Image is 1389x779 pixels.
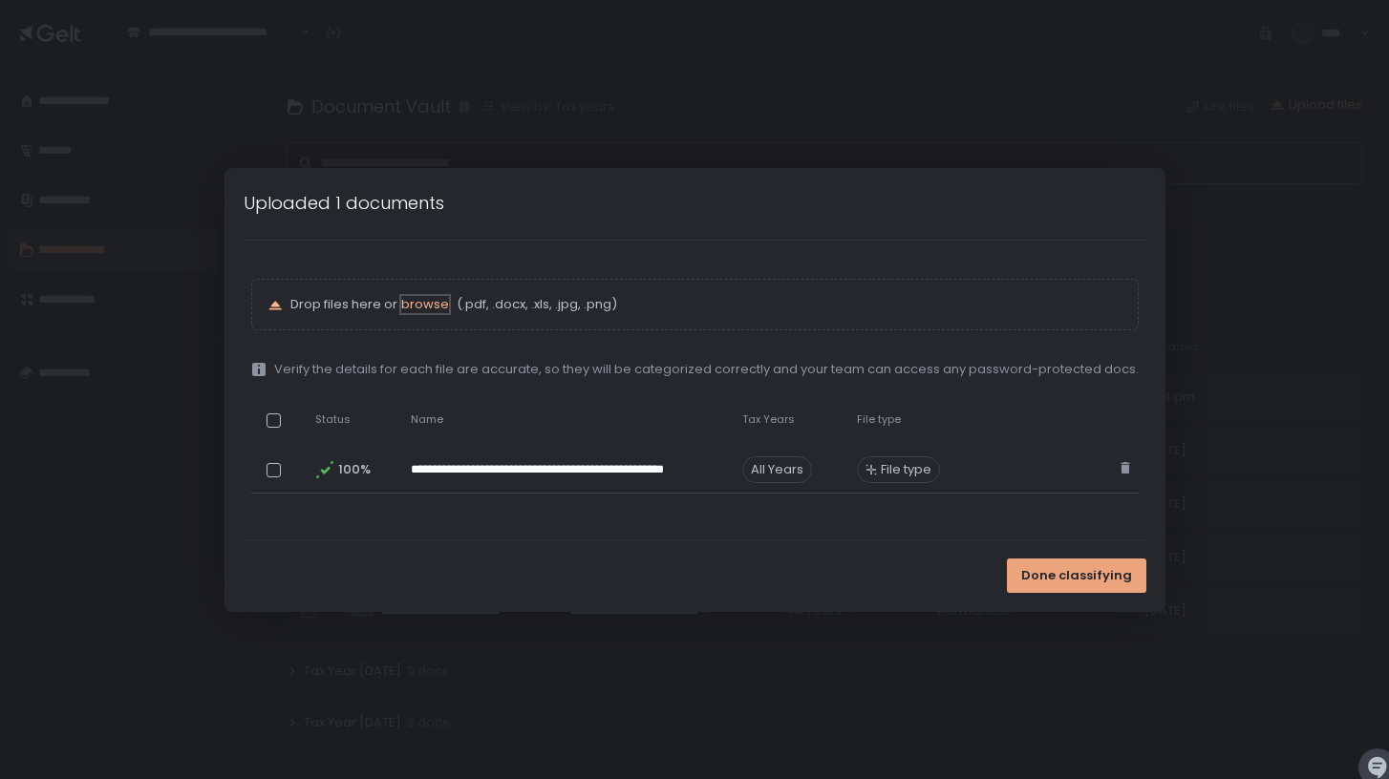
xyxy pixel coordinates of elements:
span: Status [315,412,351,427]
span: (.pdf, .docx, .xls, .jpg, .png) [453,296,617,313]
span: 100% [338,461,369,478]
span: Done classifying [1021,567,1132,584]
span: File type [857,412,901,427]
span: All Years [742,456,812,483]
span: File type [881,461,931,478]
span: Name [411,412,443,427]
span: browse [401,295,449,313]
button: browse [401,296,449,313]
span: Verify the details for each file are accurate, so they will be categorized correctly and your tea... [274,361,1139,378]
span: Tax Years [742,412,795,427]
p: Drop files here or [290,296,1122,313]
button: Done classifying [1007,558,1146,593]
h1: Uploaded 1 documents [244,190,444,216]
